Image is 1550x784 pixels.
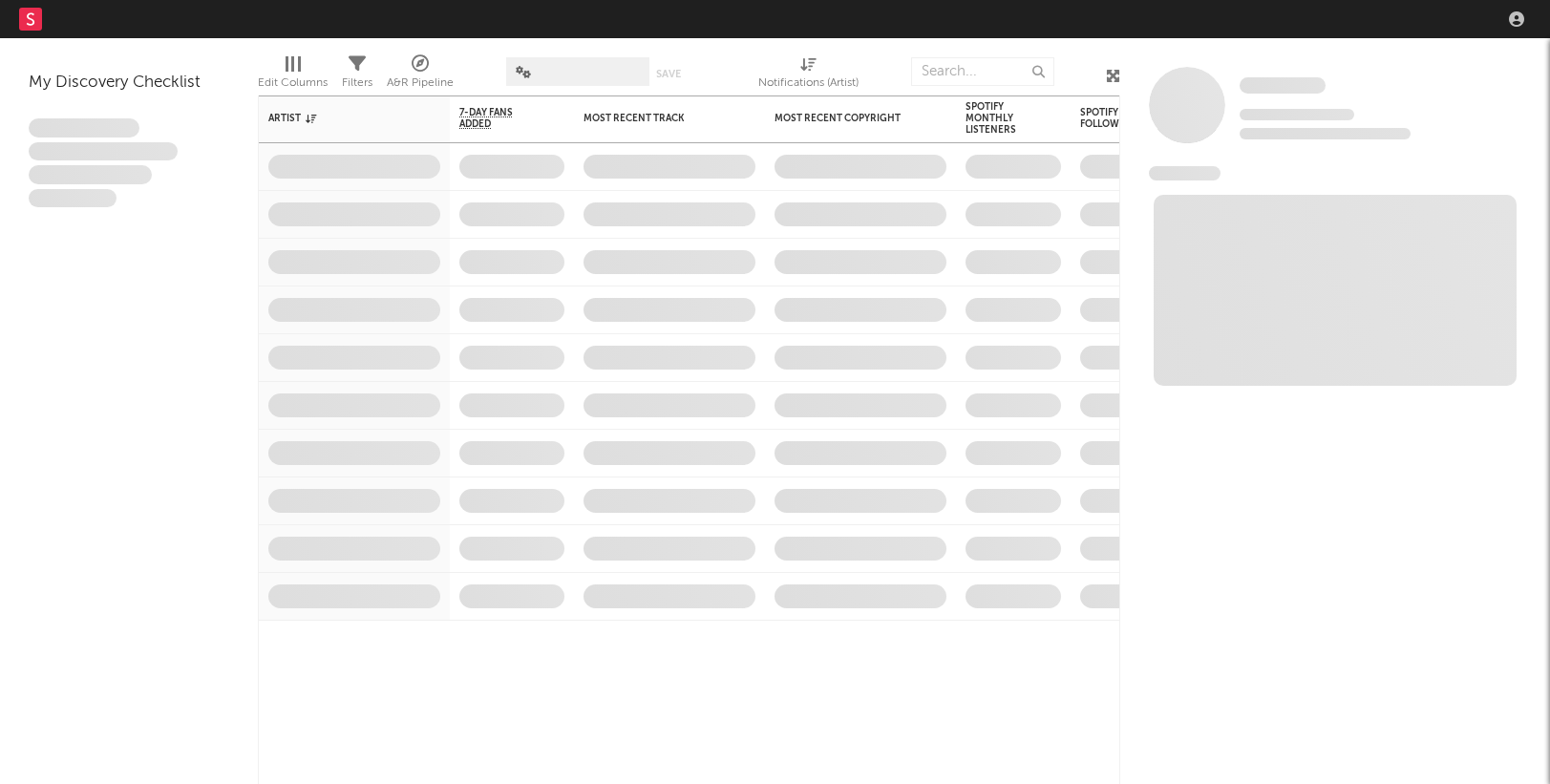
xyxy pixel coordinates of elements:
[775,113,918,124] div: Most Recent Copyright
[1240,77,1326,94] span: Some Artist
[342,48,372,103] div: Filters
[1240,128,1411,139] span: 0 fans last week
[758,72,859,95] div: Notifications (Artist)
[1240,109,1354,120] span: Tracking Since: [DATE]
[966,101,1032,136] div: Spotify Monthly Listeners
[29,142,178,161] span: Integer aliquet in purus et
[1149,166,1221,180] span: News Feed
[459,107,536,130] span: 7-Day Fans Added
[656,69,681,79] button: Save
[1240,76,1326,95] a: Some Artist
[1080,107,1147,130] div: Spotify Followers
[584,113,727,124] div: Most Recent Track
[29,189,117,208] span: Aliquam viverra
[342,72,372,95] div: Filters
[258,48,328,103] div: Edit Columns
[29,72,229,95] div: My Discovery Checklist
[911,57,1054,86] input: Search...
[29,165,152,184] span: Praesent ac interdum
[387,72,454,95] div: A&R Pipeline
[258,72,328,95] div: Edit Columns
[758,48,859,103] div: Notifications (Artist)
[268,113,412,124] div: Artist
[29,118,139,138] span: Lorem ipsum dolor
[387,48,454,103] div: A&R Pipeline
